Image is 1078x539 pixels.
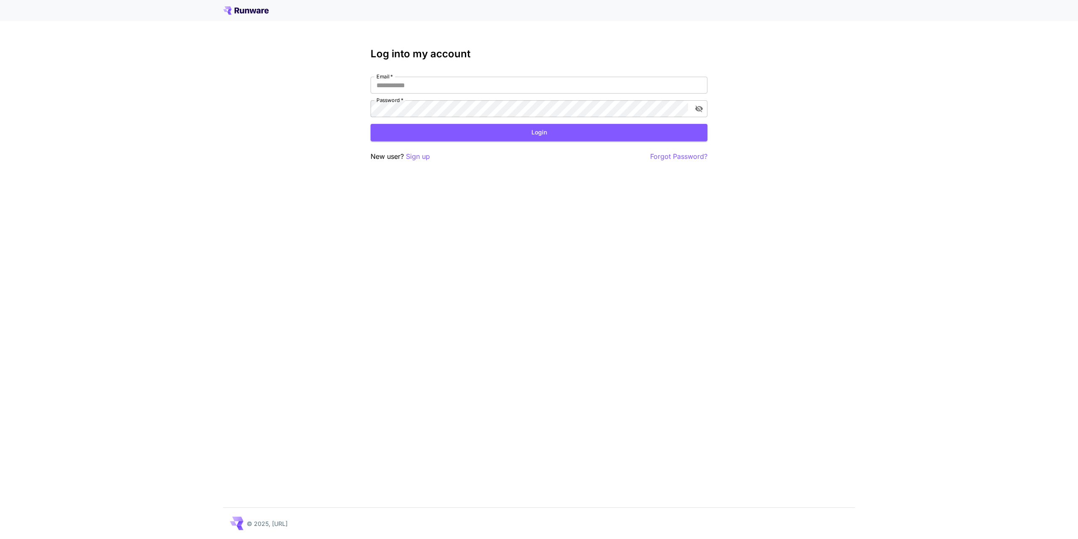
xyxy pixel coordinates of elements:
[371,48,707,60] h3: Log into my account
[371,151,430,162] p: New user?
[406,151,430,162] button: Sign up
[376,73,393,80] label: Email
[650,151,707,162] button: Forgot Password?
[371,124,707,141] button: Login
[376,97,403,104] label: Password
[691,101,707,116] button: toggle password visibility
[247,519,288,528] p: © 2025, [URL]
